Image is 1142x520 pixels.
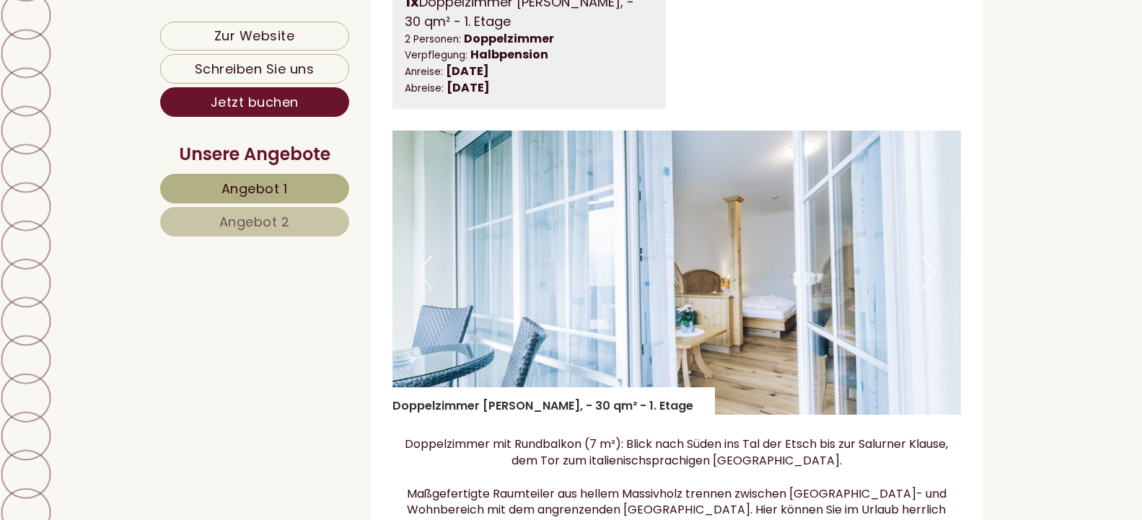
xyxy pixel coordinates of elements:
a: Zur Website [160,22,349,50]
small: Anreise: [405,65,443,79]
img: image [392,131,961,415]
div: Anreise ab [DATE], 8.9. bis spätestens [DATE], 12.9. Aufenthalt 1 Woche [202,154,558,214]
button: Next [921,255,936,291]
a: Schreiben Sie uns [160,54,349,84]
div: Gerne, würden Sie uns bitte den genauen Zeitraum nochmals mitteilen? Vielen Dank und sonnige Grüß... [11,74,366,151]
small: Abreise: [405,81,444,95]
div: Sie [415,221,547,233]
div: Doppelzimmer [PERSON_NAME], - 30 qm² - 1. Etage [392,387,715,415]
small: 19:36 [209,202,547,212]
small: 19:13 [209,58,547,68]
b: [DATE] [447,79,490,96]
div: [DATE] [256,4,313,27]
b: Halbpension [470,46,548,63]
div: Hotel Tenz [22,77,359,89]
small: 19:36 [415,250,547,260]
small: Verpflegung: [405,48,467,62]
div: Unsere Angebote [160,142,349,167]
span: Angebot 2 [219,213,290,231]
span: Angebot 1 [221,180,288,198]
b: [DATE] [446,63,489,79]
b: Doppelzimmer [464,30,554,47]
small: 2 Personen: [405,32,461,46]
button: Senden [473,376,568,405]
div: Am liebsten am [DATE] [408,219,558,263]
a: Jetzt buchen [160,87,349,117]
small: 19:21 [22,138,359,149]
div: Sie [209,157,547,169]
button: Previous [418,255,433,291]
